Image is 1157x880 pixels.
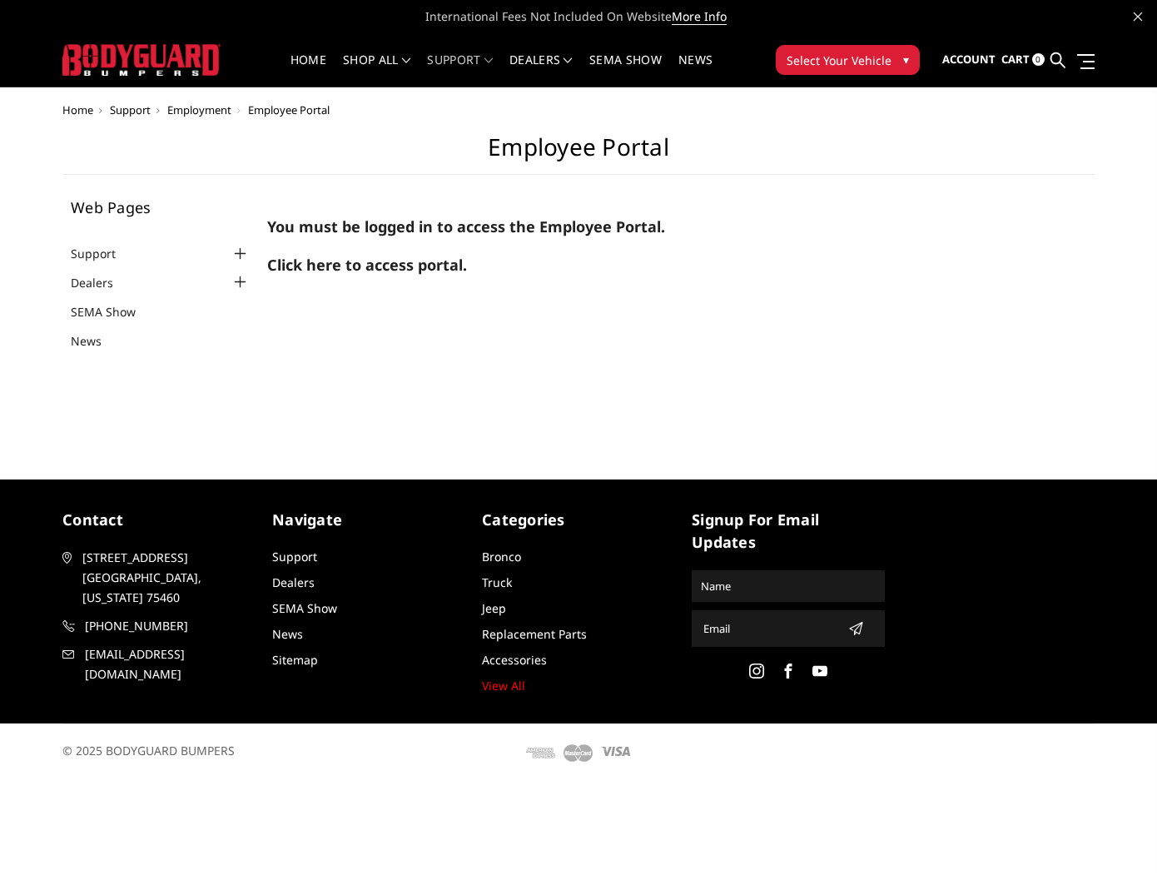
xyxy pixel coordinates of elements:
[272,652,318,668] a: Sitemap
[942,37,996,82] a: Account
[290,54,326,87] a: Home
[62,644,256,684] a: [EMAIL_ADDRESS][DOMAIN_NAME]
[482,600,506,616] a: Jeep
[71,303,156,321] a: SEMA Show
[267,220,665,236] a: You must be logged in to access the Employee Portal.
[62,44,221,75] img: BODYGUARD BUMPERS
[482,678,525,694] a: View All
[62,102,93,117] a: Home
[343,54,410,87] a: shop all
[272,509,465,531] h5: Navigate
[697,615,842,642] input: Email
[672,8,727,25] a: More Info
[1032,53,1045,66] span: 0
[85,644,255,684] span: [EMAIL_ADDRESS][DOMAIN_NAME]
[589,54,662,87] a: SEMA Show
[71,332,122,350] a: News
[82,548,252,608] span: [STREET_ADDRESS] [GEOGRAPHIC_DATA], [US_STATE] 75460
[692,509,885,554] h5: signup for email updates
[71,200,251,215] h5: Web Pages
[427,54,493,87] a: Support
[248,102,330,117] span: Employee Portal
[942,52,996,67] span: Account
[85,616,255,636] span: [PHONE_NUMBER]
[903,51,909,68] span: ▾
[509,54,573,87] a: Dealers
[62,133,1095,175] h1: Employee Portal
[110,102,151,117] a: Support
[167,102,231,117] a: Employment
[71,274,134,291] a: Dealers
[482,549,521,564] a: Bronco
[62,616,256,636] a: [PHONE_NUMBER]
[71,245,137,262] a: Support
[62,509,256,531] h5: contact
[267,258,467,274] a: Click here to access portal.
[267,216,665,236] span: You must be logged in to access the Employee Portal.
[267,255,467,275] span: Click here to access portal.
[272,574,315,590] a: Dealers
[272,549,317,564] a: Support
[787,52,891,69] span: Select Your Vehicle
[482,509,675,531] h5: Categories
[482,652,547,668] a: Accessories
[482,574,512,590] a: Truck
[62,743,235,758] span: © 2025 BODYGUARD BUMPERS
[272,626,303,642] a: News
[678,54,713,87] a: News
[482,626,587,642] a: Replacement Parts
[272,600,337,616] a: SEMA Show
[776,45,920,75] button: Select Your Vehicle
[1001,52,1030,67] span: Cart
[1001,37,1045,82] a: Cart 0
[694,573,882,599] input: Name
